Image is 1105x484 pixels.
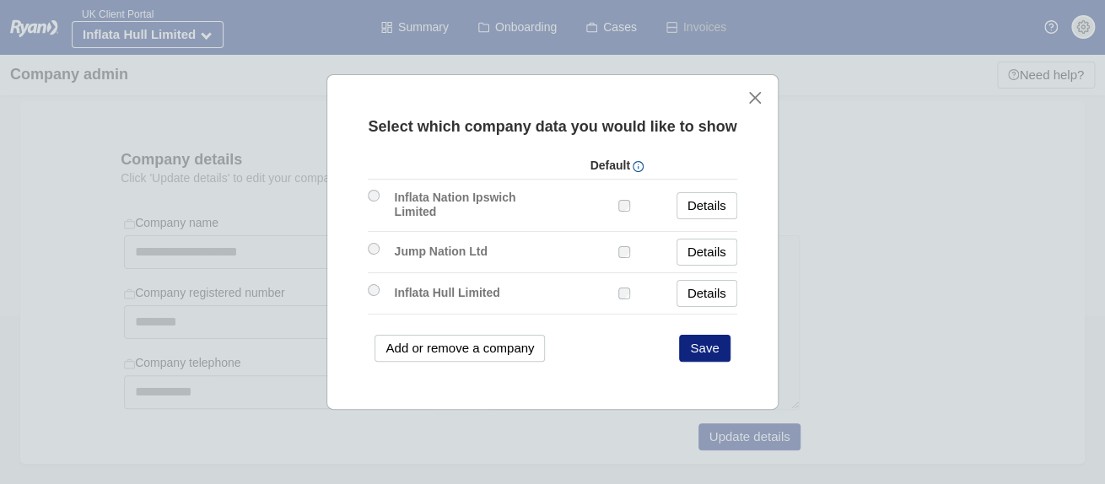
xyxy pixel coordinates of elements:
[676,280,737,307] a: Details
[368,118,736,135] span: Select which company data you would like to show
[679,335,730,362] button: Save
[676,192,737,219] a: Details
[676,239,737,266] a: Details
[590,159,629,172] strong: Default
[385,240,495,262] label: Jump Nation Ltd
[385,186,552,222] label: Inflata Nation Ipswich Limited
[375,335,545,362] button: Add or remove a company
[747,89,764,106] button: close
[385,282,508,304] label: Inflata Hull Limited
